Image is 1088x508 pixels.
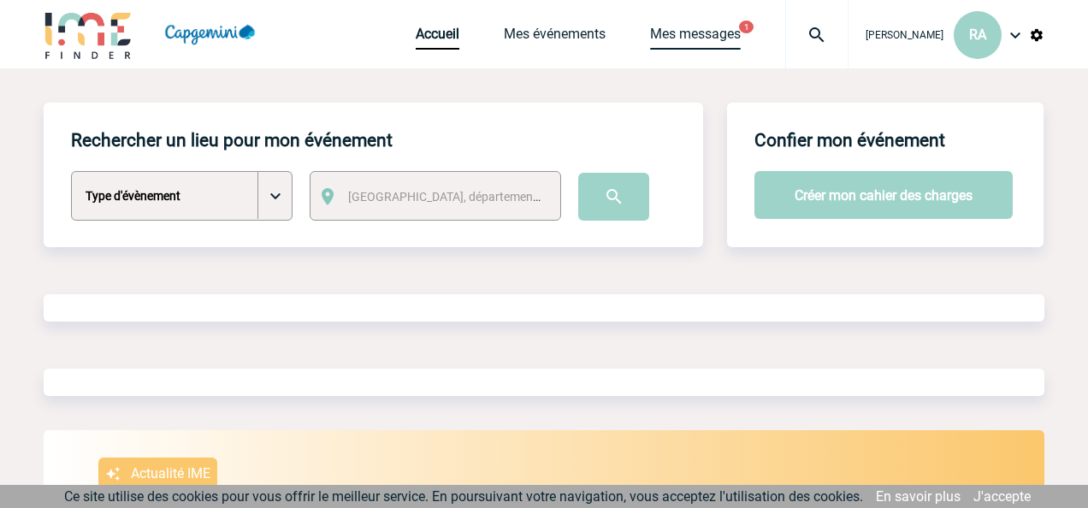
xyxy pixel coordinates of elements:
span: RA [969,27,986,43]
button: Créer mon cahier des charges [754,171,1013,219]
a: J'accepte [973,488,1031,505]
input: Submit [578,173,649,221]
span: Ce site utilise des cookies pour vous offrir le meilleur service. En poursuivant votre navigation... [64,488,863,505]
a: En savoir plus [876,488,961,505]
span: [GEOGRAPHIC_DATA], département, région... [348,190,586,204]
p: Actualité IME [131,465,210,481]
button: 1 [739,21,754,33]
span: [PERSON_NAME] [866,29,943,41]
img: IME-Finder [44,10,133,59]
h4: Rechercher un lieu pour mon événement [71,130,393,151]
a: Mes événements [504,26,606,50]
a: Mes messages [650,26,741,50]
h4: Confier mon événement [754,130,945,151]
a: Accueil [416,26,459,50]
